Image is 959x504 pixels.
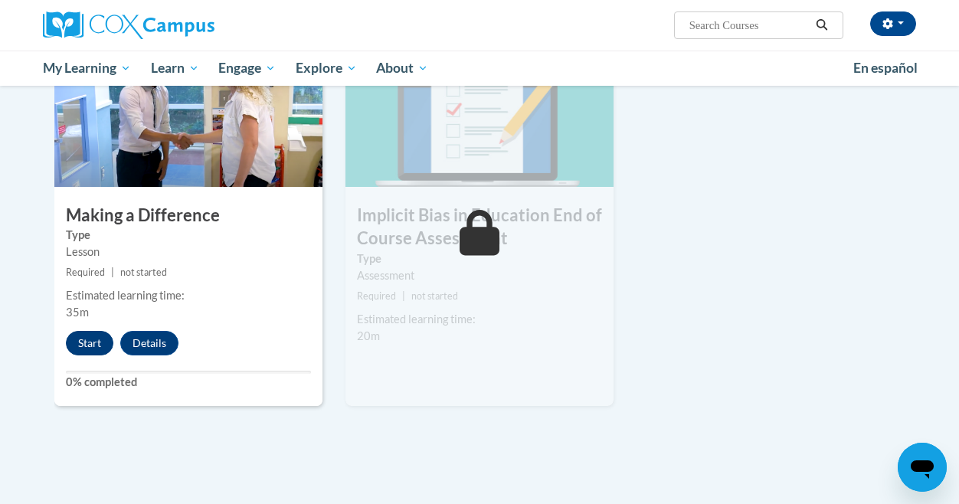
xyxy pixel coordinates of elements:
[376,59,428,77] span: About
[411,290,458,302] span: not started
[66,287,311,304] div: Estimated learning time:
[286,51,367,86] a: Explore
[33,51,141,86] a: My Learning
[345,34,614,187] img: Course Image
[357,250,602,267] label: Type
[54,204,322,227] h3: Making a Difference
[218,59,276,77] span: Engage
[66,267,105,278] span: Required
[43,59,131,77] span: My Learning
[810,16,833,34] button: Search
[357,329,380,342] span: 20m
[898,443,947,492] iframe: Button to launch messaging window
[31,51,928,86] div: Main menu
[151,59,199,77] span: Learn
[402,290,405,302] span: |
[120,331,178,355] button: Details
[43,11,214,39] img: Cox Campus
[120,267,167,278] span: not started
[43,11,319,39] a: Cox Campus
[870,11,916,36] button: Account Settings
[853,60,918,76] span: En español
[688,16,810,34] input: Search Courses
[66,374,311,391] label: 0% completed
[843,52,928,84] a: En español
[66,227,311,244] label: Type
[54,34,322,187] img: Course Image
[345,204,614,251] h3: Implicit Bias in Education End of Course Assessment
[66,244,311,260] div: Lesson
[367,51,439,86] a: About
[141,51,209,86] a: Learn
[296,59,357,77] span: Explore
[357,311,602,328] div: Estimated learning time:
[357,290,396,302] span: Required
[66,306,89,319] span: 35m
[66,331,113,355] button: Start
[111,267,114,278] span: |
[208,51,286,86] a: Engage
[357,267,602,284] div: Assessment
